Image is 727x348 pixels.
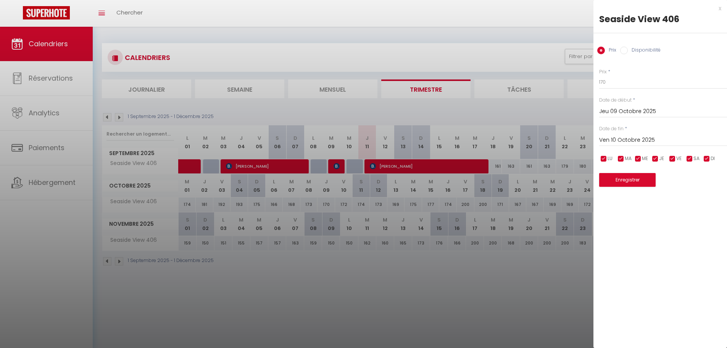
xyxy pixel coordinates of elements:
span: JE [659,155,664,162]
button: Enregistrer [599,173,656,187]
div: Seaside View 406 [599,13,721,25]
label: Date de début [599,97,632,104]
iframe: Chat [695,314,721,342]
label: Prix [599,68,607,76]
span: DI [711,155,715,162]
label: Date de fin [599,125,624,133]
span: ME [642,155,648,162]
span: SA [693,155,700,162]
span: VE [676,155,682,162]
label: Prix [605,47,616,55]
span: MA [625,155,632,162]
label: Disponibilité [628,47,661,55]
div: x [593,4,721,13]
button: Ouvrir le widget de chat LiveChat [6,3,29,26]
span: LU [608,155,613,162]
